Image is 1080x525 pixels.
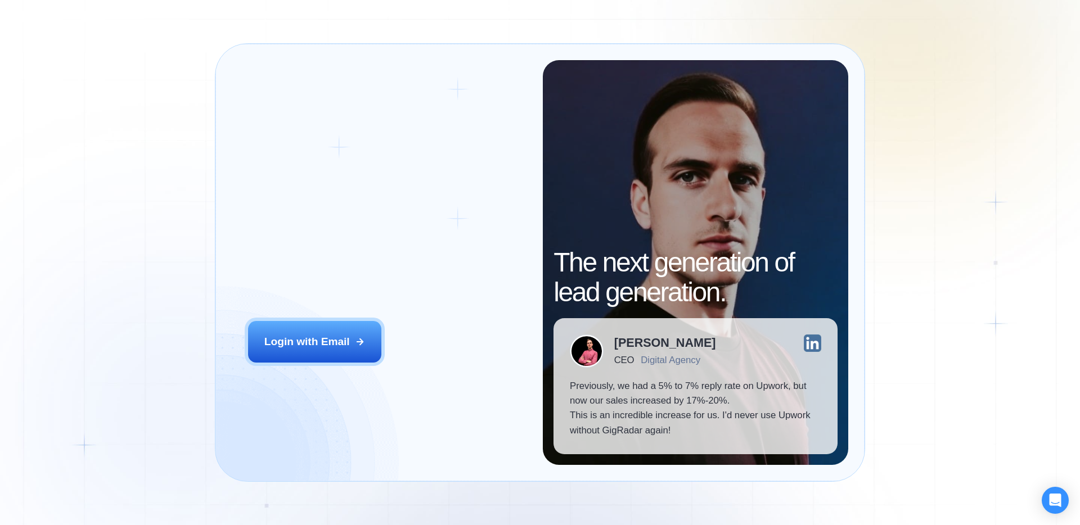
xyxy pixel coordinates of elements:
div: [PERSON_NAME] [614,337,716,349]
div: Login with Email [264,334,350,349]
h2: The next generation of lead generation. [553,248,838,307]
div: CEO [614,355,634,365]
p: Previously, we had a 5% to 7% reply rate on Upwork, but now our sales increased by 17%-20%. This ... [570,379,821,438]
div: Open Intercom Messenger [1042,487,1069,514]
div: Digital Agency [641,355,700,365]
button: Login with Email [248,321,382,363]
